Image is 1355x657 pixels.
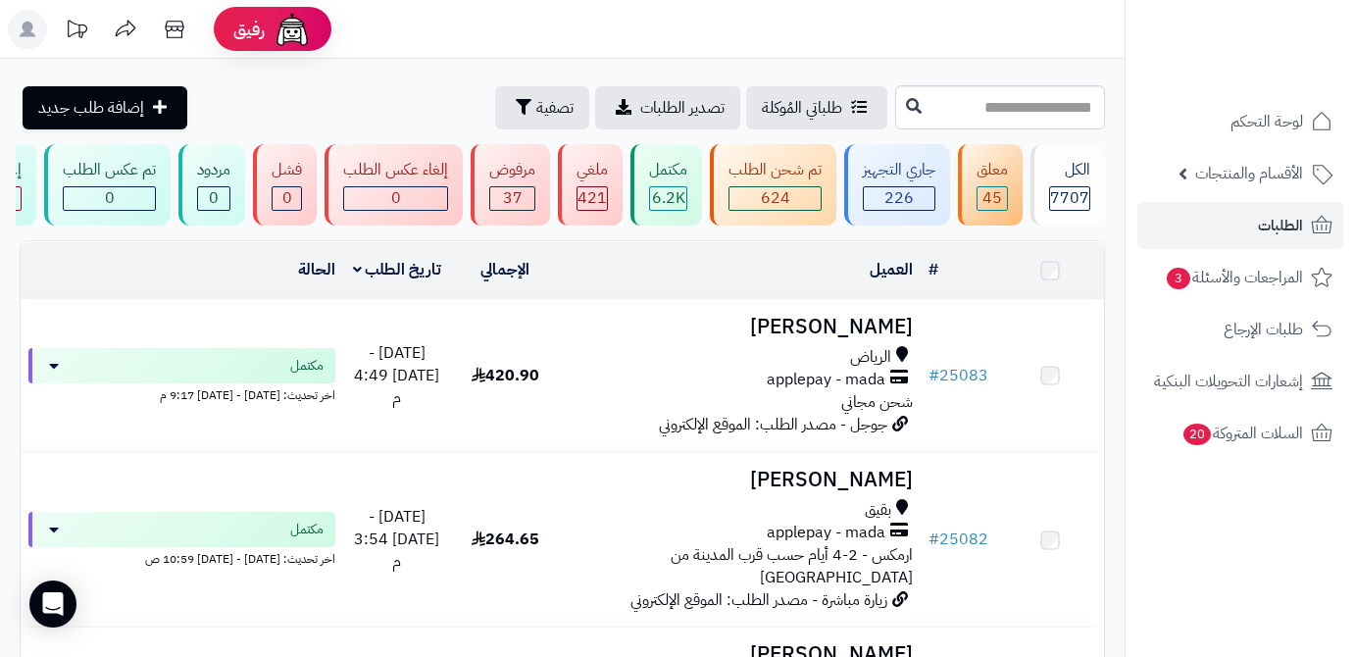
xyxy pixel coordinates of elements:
[536,96,574,120] span: تصفية
[1222,41,1336,82] img: logo-2.png
[928,258,938,281] a: #
[928,364,939,387] span: #
[671,543,913,589] span: ارمكس - 2-4 أيام حسب قرب المدينة من [GEOGRAPHIC_DATA]
[209,186,219,210] span: 0
[870,258,913,281] a: العميل
[568,469,913,491] h3: [PERSON_NAME]
[29,581,76,628] div: Open Intercom Messenger
[728,159,822,181] div: تم شحن الطلب
[954,144,1027,226] a: معلق 45
[354,505,439,574] span: [DATE] - [DATE] 3:54 م
[650,187,686,210] div: 6181
[630,588,887,612] span: زيارة مباشرة - مصدر الطلب: الموقع الإلكتروني
[978,187,1007,210] div: 45
[577,186,607,210] span: 421
[729,187,821,210] div: 624
[1137,98,1343,145] a: لوحة التحكم
[652,186,685,210] span: 6.2K
[1154,368,1303,395] span: إشعارات التحويلات البنكية
[490,187,534,210] div: 37
[472,528,539,551] span: 264.65
[706,144,840,226] a: تم شحن الطلب 624
[977,159,1008,181] div: معلق
[489,159,535,181] div: مرفوض
[1137,358,1343,405] a: إشعارات التحويلات البنكية
[577,159,608,181] div: ملغي
[40,144,175,226] a: تم عكس الطلب 0
[64,187,155,210] div: 0
[1137,410,1343,457] a: السلات المتروكة20
[1182,424,1211,446] span: 20
[273,187,301,210] div: 0
[761,186,790,210] span: 624
[928,364,988,387] a: #25083
[354,341,439,410] span: [DATE] - [DATE] 4:49 م
[105,186,115,210] span: 0
[865,499,891,522] span: بقيق
[38,96,144,120] span: إضافة طلب جديد
[467,144,554,226] a: مرفوض 37
[198,187,229,210] div: 0
[841,390,913,414] span: شحن مجاني
[1167,268,1191,290] span: 3
[762,96,842,120] span: طلباتي المُوكلة
[175,144,249,226] a: مردود 0
[495,86,589,129] button: تصفية
[568,316,913,338] h3: [PERSON_NAME]
[850,346,891,369] span: الرياض
[282,186,292,210] span: 0
[28,547,335,568] div: اخر تحديث: [DATE] - [DATE] 10:59 ص
[272,159,302,181] div: فشل
[321,144,467,226] a: إلغاء عكس الطلب 0
[249,144,321,226] a: فشل 0
[391,186,401,210] span: 0
[1027,144,1109,226] a: الكل7707
[1195,160,1303,187] span: الأقسام والمنتجات
[1049,159,1090,181] div: الكل
[1165,264,1303,291] span: المراجعات والأسئلة
[767,522,885,544] span: applepay - mada
[577,187,607,210] div: 421
[23,86,187,129] a: إضافة طلب جديد
[884,186,914,210] span: 226
[863,159,935,181] div: جاري التجهيز
[1137,306,1343,353] a: طلبات الإرجاع
[640,96,725,120] span: تصدير الطلبات
[1050,186,1089,210] span: 7707
[928,528,988,551] a: #25082
[554,144,627,226] a: ملغي 421
[982,186,1002,210] span: 45
[1181,420,1303,447] span: السلات المتروكة
[197,159,230,181] div: مردود
[480,258,529,281] a: الإجمالي
[840,144,954,226] a: جاري التجهيز 226
[627,144,706,226] a: مكتمل 6.2K
[1258,212,1303,239] span: الطلبات
[649,159,687,181] div: مكتمل
[28,383,335,404] div: اخر تحديث: [DATE] - [DATE] 9:17 م
[273,10,312,49] img: ai-face.png
[767,369,885,391] span: applepay - mada
[52,10,101,54] a: تحديثات المنصة
[233,18,265,41] span: رفيق
[595,86,740,129] a: تصدير الطلبات
[746,86,887,129] a: طلباتي المُوكلة
[928,528,939,551] span: #
[63,159,156,181] div: تم عكس الطلب
[344,187,447,210] div: 0
[290,520,324,539] span: مكتمل
[1224,316,1303,343] span: طلبات الإرجاع
[472,364,539,387] span: 420.90
[343,159,448,181] div: إلغاء عكس الطلب
[290,356,324,376] span: مكتمل
[1230,108,1303,135] span: لوحة التحكم
[659,413,887,436] span: جوجل - مصدر الطلب: الموقع الإلكتروني
[353,258,442,281] a: تاريخ الطلب
[1137,254,1343,301] a: المراجعات والأسئلة3
[298,258,335,281] a: الحالة
[864,187,934,210] div: 226
[503,186,523,210] span: 37
[1137,202,1343,249] a: الطلبات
